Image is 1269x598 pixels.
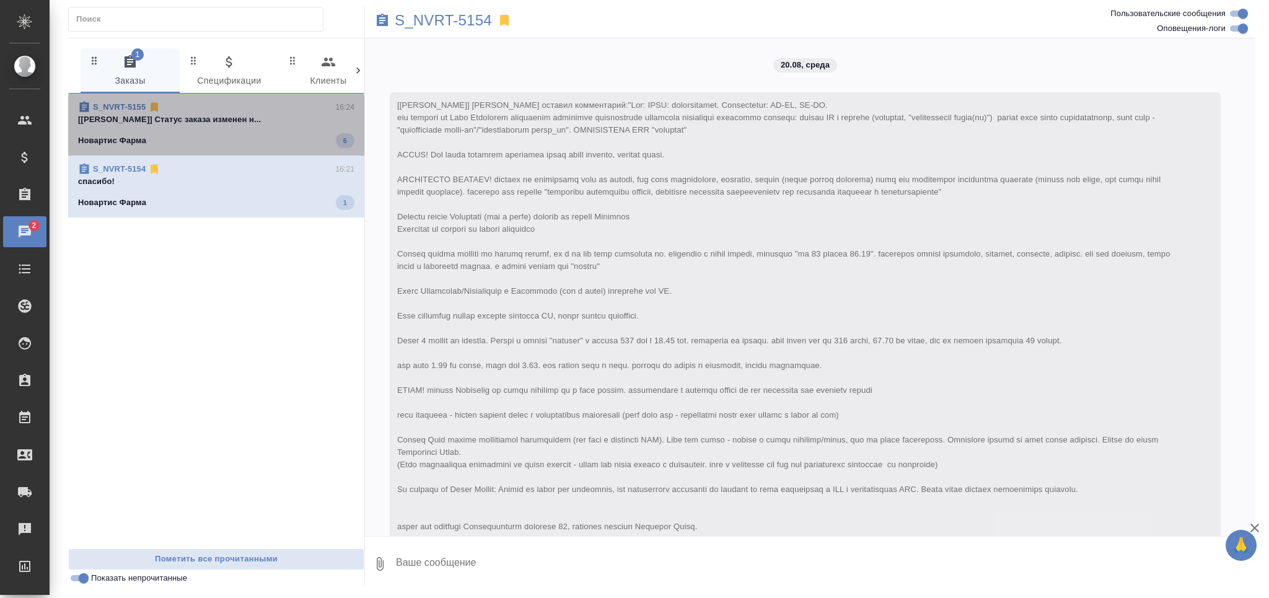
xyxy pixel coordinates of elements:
[395,14,492,27] a: S_NVRT-5154
[131,48,144,61] span: 1
[76,11,323,28] input: Поиск
[286,55,371,89] span: Клиенты
[68,94,364,156] div: S_NVRT-515516:24[[PERSON_NAME]] Статус заказа изменен н...Новартис Фарма6
[1231,532,1252,558] span: 🙏
[336,196,354,209] span: 1
[1226,530,1257,561] button: 🙏
[91,572,187,584] span: Показать непрочитанные
[75,552,358,566] span: Пометить все прочитанными
[287,55,299,66] svg: Зажми и перетащи, чтобы поменять порядок вкладок
[93,102,146,112] a: S_NVRT-5155
[148,163,160,175] svg: Отписаться
[78,134,146,147] p: Новартис Фарма
[78,196,146,209] p: Новартис Фарма
[24,219,43,232] span: 2
[68,156,364,218] div: S_NVRT-515416:21спасибо!Новартис Фарма1
[1157,22,1226,35] span: Оповещения-логи
[78,175,354,188] p: спасибо!
[93,164,146,174] a: S_NVRT-5154
[89,55,100,66] svg: Зажми и перетащи, чтобы поменять порядок вкладок
[1110,7,1226,20] span: Пользовательские сообщения
[187,55,271,89] span: Спецификации
[3,216,46,247] a: 2
[781,59,830,71] p: 20.08, среда
[335,101,354,113] p: 16:24
[68,548,364,570] button: Пометить все прочитанными
[148,101,160,113] svg: Отписаться
[78,113,354,126] p: [[PERSON_NAME]] Статус заказа изменен н...
[336,134,354,147] span: 6
[88,55,172,89] span: Заказы
[335,163,354,175] p: 16:21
